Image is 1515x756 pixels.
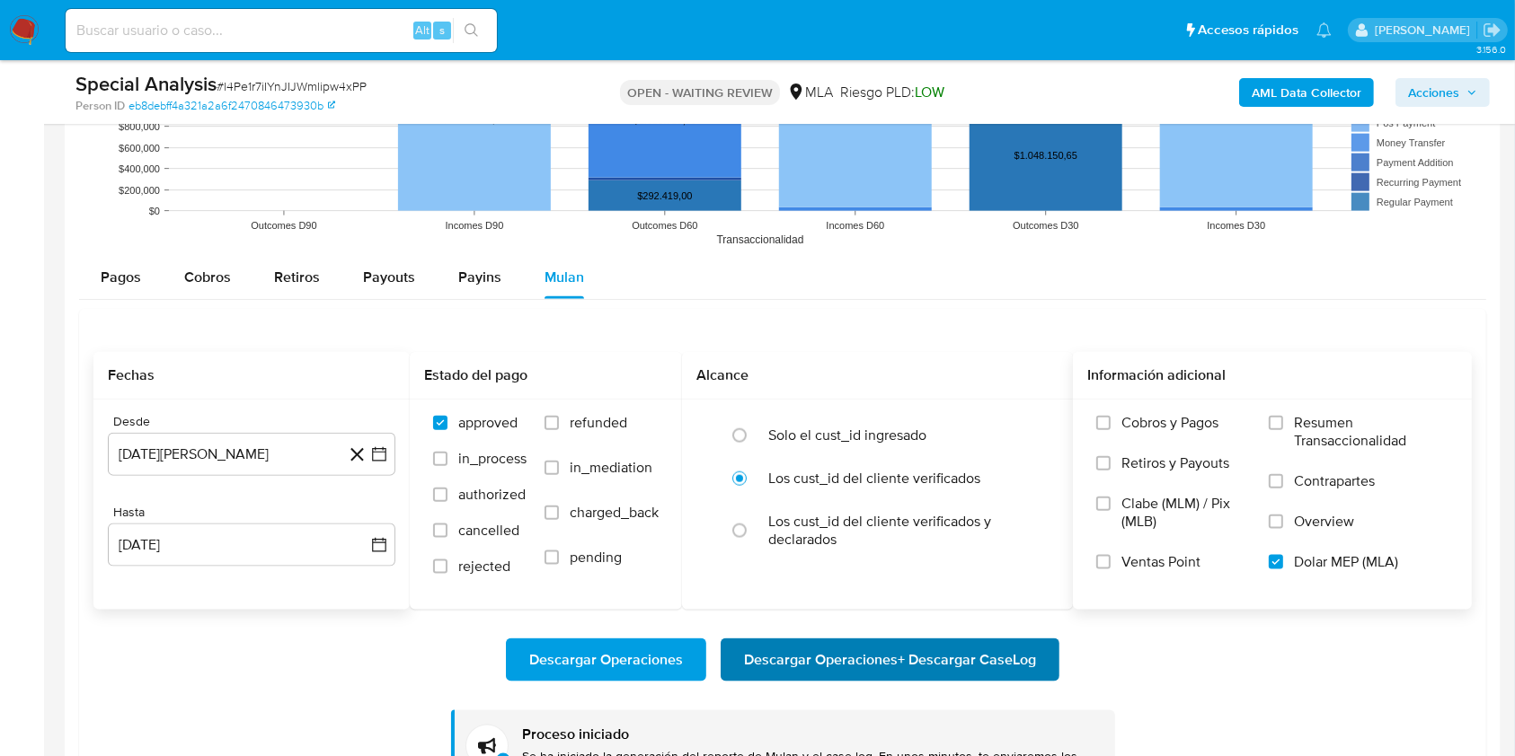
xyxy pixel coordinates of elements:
p: agustina.viggiano@mercadolibre.com [1375,22,1476,39]
a: Notificaciones [1316,22,1332,38]
span: Riesgo PLD: [840,83,944,102]
span: # l4Pe1r7iIYnJIJWmlipw4xPP [217,77,367,95]
b: Special Analysis [75,69,217,98]
span: Accesos rápidos [1198,21,1298,40]
b: AML Data Collector [1252,78,1361,107]
span: Alt [415,22,430,39]
span: s [439,22,445,39]
input: Buscar usuario o caso... [66,19,497,42]
span: LOW [915,82,944,102]
span: Acciones [1408,78,1459,107]
button: AML Data Collector [1239,78,1374,107]
a: eb8debff4a321a2a6f2470846473930b [128,98,335,114]
p: OPEN - WAITING REVIEW [620,80,780,105]
a: Salir [1483,21,1502,40]
div: MLA [787,83,833,102]
button: search-icon [453,18,490,43]
span: 3.156.0 [1476,42,1506,57]
b: Person ID [75,98,125,114]
button: Acciones [1395,78,1490,107]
